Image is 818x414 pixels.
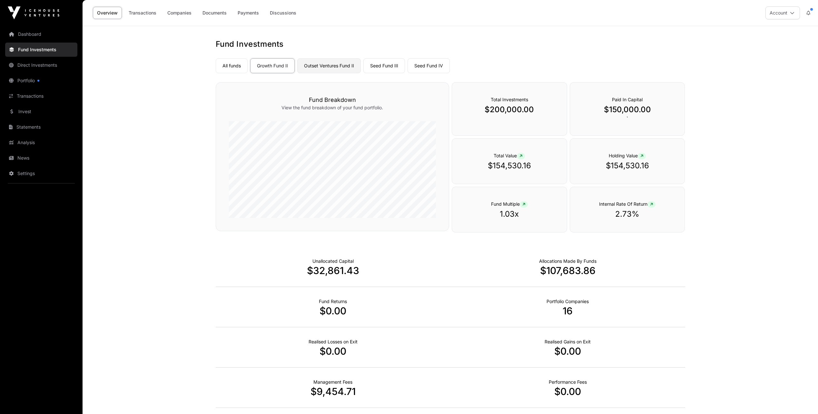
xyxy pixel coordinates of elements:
[250,58,295,73] a: Growth Fund II
[5,151,77,165] a: News
[491,201,528,207] span: Fund Multiple
[5,120,77,134] a: Statements
[765,6,800,19] button: Account
[786,383,818,414] iframe: Chat Widget
[8,6,59,19] img: Icehouse Ventures Logo
[465,209,554,219] p: 1.03x
[570,82,685,136] div: `
[450,305,685,317] p: 16
[216,386,450,397] p: $9,454.71
[547,298,589,305] p: Number of Companies Deployed Into
[5,166,77,181] a: Settings
[216,305,450,317] p: $0.00
[124,7,161,19] a: Transactions
[5,27,77,41] a: Dashboard
[583,209,672,219] p: 2.73%
[363,58,405,73] a: Seed Fund III
[216,265,450,276] p: $32,861.43
[450,386,685,397] p: $0.00
[163,7,196,19] a: Companies
[612,97,643,102] span: Paid In Capital
[5,43,77,57] a: Fund Investments
[5,58,77,72] a: Direct Investments
[216,58,248,73] a: All funds
[408,58,450,73] a: Seed Fund IV
[266,7,301,19] a: Discussions
[5,74,77,88] a: Portfolio
[229,95,436,104] h3: Fund Breakdown
[465,161,554,171] p: $154,530.16
[216,345,450,357] p: $0.00
[545,339,591,345] p: Net Realised on Positive Exits
[198,7,231,19] a: Documents
[233,7,263,19] a: Payments
[583,161,672,171] p: $154,530.16
[297,58,361,73] a: Outset Ventures Fund II
[494,153,525,158] span: Total Value
[450,345,685,357] p: $0.00
[549,379,587,385] p: Fund Performance Fees (Carry) incurred to date
[609,153,646,158] span: Holding Value
[491,97,528,102] span: Total Investments
[5,89,77,103] a: Transactions
[309,339,358,345] p: Net Realised on Negative Exits
[93,7,122,19] a: Overview
[216,39,685,49] h1: Fund Investments
[5,104,77,119] a: Invest
[312,258,354,264] p: Cash not yet allocated
[229,104,436,111] p: View the fund breakdown of your fund portfolio.
[539,258,596,264] p: Capital Deployed Into Companies
[465,104,554,115] p: $200,000.00
[450,265,685,276] p: $107,683.86
[5,135,77,150] a: Analysis
[319,298,347,305] p: Realised Returns from Funds
[313,379,352,385] p: Fund Management Fees incurred to date
[583,104,672,115] p: $150,000.00
[599,201,655,207] span: Internal Rate Of Return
